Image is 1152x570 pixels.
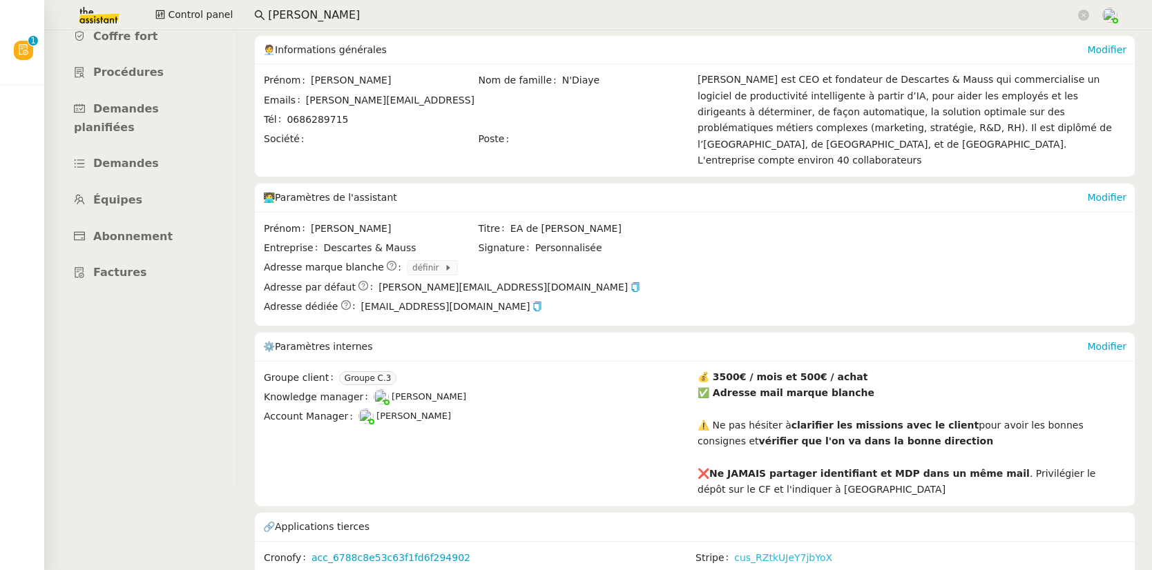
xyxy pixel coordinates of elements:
span: [PERSON_NAME][EMAIL_ADDRESS] [306,95,474,106]
div: ⚙️ [263,333,1087,360]
a: Demandes planifiées [52,93,229,144]
img: users%2FNTfmycKsCFdqp6LX6USf2FmuPJo2%2Favatar%2Fprofile-pic%20(1).png [358,409,374,424]
span: Abonnement [93,230,173,243]
span: [PERSON_NAME] [392,391,466,402]
a: Modifier [1087,44,1126,55]
strong: Ne JAMAIS partager identifiant et MDP dans un même mail [709,468,1030,479]
a: Équipes [52,184,229,217]
img: users%2FNTfmycKsCFdqp6LX6USf2FmuPJo2%2Favatar%2Fprofile-pic%20(1).png [1102,8,1117,23]
span: Demandes [93,157,159,170]
strong: ✅ Adresse mail marque blanche [698,387,874,398]
span: Équipes [93,193,142,206]
div: 🧑‍💻 [263,184,1087,211]
span: Signature [479,240,535,256]
span: Informations générales [275,44,387,55]
span: Personnalisée [535,240,602,256]
a: acc_6788c8e53c63f1fd6f294902 [311,550,470,566]
span: Stripe [695,550,734,566]
span: Groupe client [264,370,339,386]
span: Coffre fort [93,30,158,43]
span: Factures [93,266,147,279]
span: Demandes planifiées [74,102,159,134]
div: ⚠️ Ne pas hésiter à pour avoir les bonnes consignes et [698,417,1126,450]
input: Rechercher [268,6,1075,25]
div: 🔗 [263,513,1126,540]
span: Adresse marque blanche [264,259,384,275]
span: Paramètres de l'assistant [275,192,397,203]
span: Prénom [264,221,311,237]
span: Tél [264,112,287,128]
nz-tag: Groupe C.3 [339,371,397,385]
span: Poste [479,131,515,147]
span: Adresse dédiée [264,299,338,315]
a: Modifier [1087,192,1126,203]
div: [PERSON_NAME] est CEO et fondateur de Descartes & Mauss qui commercialise un logiciel de producti... [698,72,1126,168]
a: cus_RZtkUJeY7jbYoX [734,550,832,566]
span: [PERSON_NAME][EMAIL_ADDRESS][DOMAIN_NAME] [378,279,640,295]
span: Descartes & Mauss [323,240,477,256]
span: Société [264,131,309,147]
a: Modifier [1087,341,1126,352]
span: Knowledge manager [264,389,374,405]
span: Emails [264,92,306,108]
span: [PERSON_NAME] [376,411,451,421]
p: 1 [30,36,36,48]
strong: 💰 3500€ / mois et 500€ / achat [698,371,867,382]
span: Account Manager [264,409,358,424]
a: Demandes [52,148,229,180]
div: ❌ . Privilégier le dépôt sur le CF et l'indiquer à [GEOGRAPHIC_DATA] [698,466,1126,498]
strong: clarifier les missions avec le client [791,420,979,431]
strong: vérifier que l'on va dans la bonne direction [759,435,994,446]
span: définir [412,261,444,275]
span: Applications tierces [275,521,369,532]
span: [EMAIL_ADDRESS][DOMAIN_NAME] [361,299,543,315]
a: Abonnement [52,221,229,253]
span: [PERSON_NAME] [311,221,477,237]
span: Nom de famille [479,72,562,88]
nz-badge-sup: 1 [28,36,38,46]
span: Procédures [93,66,164,79]
a: Procédures [52,57,229,89]
img: users%2FoFdbodQ3TgNoWt9kP3GXAs5oaCq1%2Favatar%2Fprofile-pic.png [374,389,389,404]
span: [PERSON_NAME] [311,72,477,88]
span: Control panel [168,7,233,23]
span: Adresse par défaut [264,279,356,295]
div: 🧑‍💼 [263,36,1087,63]
button: Control panel [147,6,241,25]
span: Titre [479,221,510,237]
span: Entreprise [264,240,323,256]
span: EA de [PERSON_NAME] [510,221,691,237]
span: Paramètres internes [275,341,372,352]
span: Cronofy [264,550,311,566]
span: 0686289715 [287,114,348,125]
span: N'Diaye [562,72,691,88]
a: Coffre fort [52,21,229,53]
span: Prénom [264,72,311,88]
